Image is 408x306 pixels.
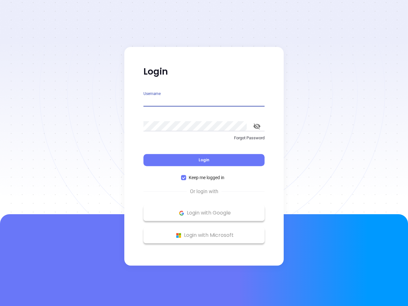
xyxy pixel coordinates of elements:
[143,92,161,96] label: Username
[249,119,265,134] button: toggle password visibility
[147,208,261,218] p: Login with Google
[143,66,265,77] p: Login
[143,135,265,141] p: Forgot Password
[186,174,227,181] span: Keep me logged in
[143,154,265,166] button: Login
[199,157,209,163] span: Login
[175,231,183,239] img: Microsoft Logo
[143,205,265,221] button: Google Logo Login with Google
[178,209,186,217] img: Google Logo
[187,188,222,195] span: Or login with
[143,135,265,146] a: Forgot Password
[147,230,261,240] p: Login with Microsoft
[143,227,265,243] button: Microsoft Logo Login with Microsoft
